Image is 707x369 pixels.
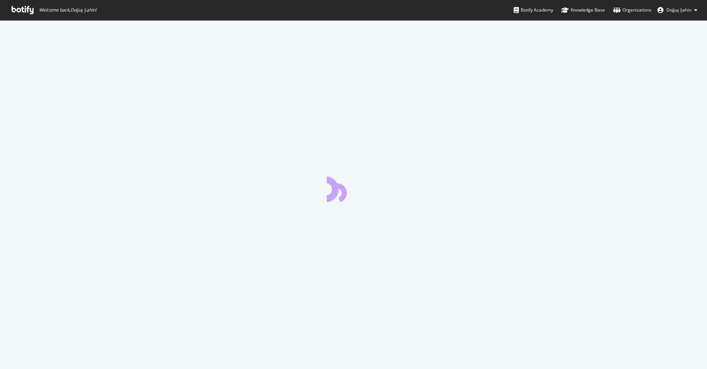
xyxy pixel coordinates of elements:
[39,7,96,13] span: Welcome back, Doğuş Şahin !
[514,6,553,14] div: Botify Academy
[561,6,605,14] div: Knowledge Base
[666,7,691,13] span: Doğuş Şahin
[613,6,651,14] div: Organizations
[651,4,703,16] button: Doğuş Şahin
[327,175,380,202] div: animation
